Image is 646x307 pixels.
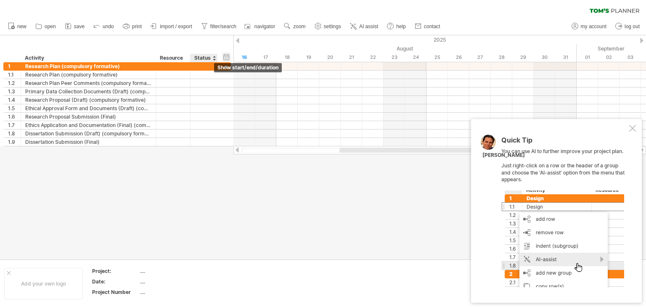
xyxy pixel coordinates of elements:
div: Ethical Approval Form and Documents (Draft) (compulsory formative) [25,104,151,112]
div: Wednesday, 27 August 2025 [469,53,491,62]
div: Project: [92,267,138,275]
div: 1.9 [8,138,21,146]
div: Status [194,54,213,62]
div: Date: [92,278,138,285]
a: log out [613,21,642,32]
div: Activity [25,54,151,62]
a: settings [312,21,344,32]
span: filter/search [210,24,236,29]
a: import / export [148,21,195,32]
a: contact [413,21,443,32]
div: Sunday, 24 August 2025 [405,53,426,62]
div: Project Number [92,288,138,296]
div: Add your own logo [4,268,83,299]
span: my account [581,24,606,29]
div: Monday, 18 August 2025 [276,53,298,62]
div: Tuesday, 26 August 2025 [448,53,469,62]
div: Research Plan Peer Comments (compulsory formative) [25,79,151,87]
div: .... [140,288,211,296]
a: save [63,21,87,32]
span: contact [424,24,440,29]
div: Wednesday, 3 September 2025 [620,53,641,62]
span: navigator [254,24,275,29]
div: Dissertation Submission (Final) [25,138,151,146]
div: 1.2 [8,79,21,87]
span: import / export [160,24,192,29]
span: settings [324,24,341,29]
div: Sunday, 17 August 2025 [255,53,276,62]
span: print [132,24,142,29]
div: Research Plan (compulsory formative) [25,62,151,70]
div: 1.7 [8,121,21,129]
a: print [121,21,144,32]
span: AI assist [359,24,378,29]
span: undo [103,24,114,29]
span: save [74,24,85,29]
div: Research Plan (compulsory formative) [25,71,151,79]
span: open [45,24,56,29]
div: Tuesday, 19 August 2025 [298,53,319,62]
div: Quick Tip [501,137,627,148]
a: new [6,21,29,32]
span: show start/end/duration [217,64,278,71]
div: Saturday, 16 August 2025 [233,53,255,62]
a: help [385,21,408,32]
div: Primary Data Collection Documents (Draft) (compulsory formative) [25,87,151,95]
div: Friday, 29 August 2025 [512,53,534,62]
div: Dissertation Submission (Draft) (compulsory formative) [25,130,151,138]
div: [PERSON_NAME] [482,152,525,159]
span: new [17,24,26,29]
span: zoom [293,24,305,29]
div: 1.1 [8,71,21,79]
div: 1.3 [8,87,21,95]
a: zoom [282,21,308,32]
div: Resource [160,54,185,62]
div: Monday, 25 August 2025 [426,53,448,62]
div: 1.6 [8,113,21,121]
div: Wednesday, 20 August 2025 [319,53,341,62]
div: Friday, 22 August 2025 [362,53,384,62]
div: Tuesday, 2 September 2025 [598,53,620,62]
div: Saturday, 30 August 2025 [534,53,555,62]
div: Saturday, 23 August 2025 [384,53,405,62]
div: 1.4 [8,96,21,104]
div: 1 [8,62,21,70]
a: AI assist [348,21,381,32]
div: Thursday, 21 August 2025 [341,53,362,62]
div: .... [140,278,211,285]
a: navigator [243,21,278,32]
span: log out [625,24,640,29]
a: my account [569,21,609,32]
div: Ethics Application and Documentation (Final) (compulsory formative) [25,121,151,129]
a: open [33,21,58,32]
div: Research Proposal (Draft) (compulsory formative) [25,96,151,104]
a: undo [91,21,116,32]
div: Research Proposal Submission (Final) [25,113,151,121]
span: help [396,24,406,29]
div: 1.5 [8,104,21,112]
div: Sunday, 31 August 2025 [555,53,577,62]
div: You can use AI to further improve your project plan. Just right-click on a row or the header of a... [501,137,627,287]
a: filter/search [199,21,239,32]
div: Thursday, 28 August 2025 [491,53,512,62]
div: Monday, 1 September 2025 [577,53,598,62]
div: .... [140,267,211,275]
div: 1.8 [8,130,21,138]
